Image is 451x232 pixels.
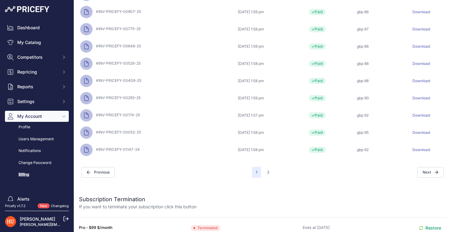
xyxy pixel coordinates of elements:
[412,61,430,66] a: Download
[5,111,69,122] button: My Account
[238,78,307,83] div: [DATE] 1:58 pm
[20,216,55,222] a: [PERSON_NAME]
[412,10,430,14] a: Download
[263,167,273,178] button: Go to page 2
[412,44,430,49] a: Download
[238,113,307,118] div: [DATE] 1:57 pm
[17,54,58,60] span: Competitors
[81,167,115,178] span: Previous
[357,78,395,83] div: gbp 88
[5,37,69,48] a: My Catalog
[412,96,430,100] a: Download
[5,66,69,78] button: Repricing
[412,130,430,135] a: Download
[93,9,141,14] span: #INV-PRICEFY-00907-25
[309,130,326,136] span: Paid
[357,147,395,152] div: gbp 92
[357,96,395,101] div: gbp 90
[309,78,326,84] span: Paid
[5,169,69,180] a: Billing
[238,44,307,49] div: [DATE] 1:59 pm
[5,6,49,12] img: Pricefy Logo
[309,147,326,153] span: Paid
[5,146,69,156] a: Notifications
[51,204,69,208] a: Changelog
[357,44,395,49] div: gbp 86
[238,147,307,152] div: [DATE] 1:58 pm
[17,69,58,75] span: Repricing
[357,10,395,14] div: gbp 86
[79,225,191,231] p: Pro - $99 $/month
[20,222,115,227] a: [PERSON_NAME][EMAIL_ADDRESS][DOMAIN_NAME]
[412,113,430,118] a: Download
[357,61,395,66] div: gbp 88
[238,27,307,32] div: [DATE] 1:58 pm
[93,130,141,134] span: #INV-PRICEFY-00052-25
[5,22,69,228] nav: Sidebar
[357,113,395,118] div: gbp 92
[93,147,140,152] span: #INV-PRICEFY-01147-24
[238,130,307,135] div: [DATE] 1:58 pm
[238,96,307,101] div: [DATE] 1:59 pm
[79,195,197,204] h2: Subscription Termination
[191,225,221,231] span: Terminated
[238,10,307,14] div: [DATE] 1:59 pm
[309,9,326,15] span: Paid
[5,52,69,63] button: Competitors
[79,204,197,210] p: If you want to terminate your subscription click this button
[5,158,69,168] a: Change Password
[5,122,69,133] a: Profile
[357,130,395,135] div: gbp 95
[5,134,69,145] a: Users Management
[5,194,69,205] a: Alerts
[93,78,141,83] span: #INV-PRICEFY-00409-25
[303,225,414,231] p: Ends at [DATE]
[38,203,50,209] span: New
[5,203,26,209] div: Pricefy v1.7.2
[252,167,261,178] span: 1
[5,96,69,107] button: Settings
[93,26,141,31] span: #INV-PRICEFY-00775-25
[417,167,444,178] button: Next
[309,95,326,101] span: Paid
[5,81,69,92] button: Reports
[412,78,430,83] a: Download
[93,95,141,100] span: #INV-PRICEFY-00293-25
[17,98,58,105] span: Settings
[309,43,326,50] span: Paid
[412,27,430,31] a: Download
[309,26,326,32] span: Paid
[5,22,69,33] a: Dashboard
[414,225,446,231] button: Restore
[17,84,58,90] span: Reports
[309,61,326,67] span: Paid
[93,61,141,66] span: #INV-PRICEFY-00526-25
[238,61,307,66] div: [DATE] 1:58 pm
[309,112,326,118] span: Paid
[93,113,140,117] span: #INV-PRICEFY-00174-25
[357,27,395,32] div: gbp 87
[412,147,430,152] a: Download
[93,44,141,48] span: #INV-PRICEFY-00648-25
[17,113,58,119] span: My Account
